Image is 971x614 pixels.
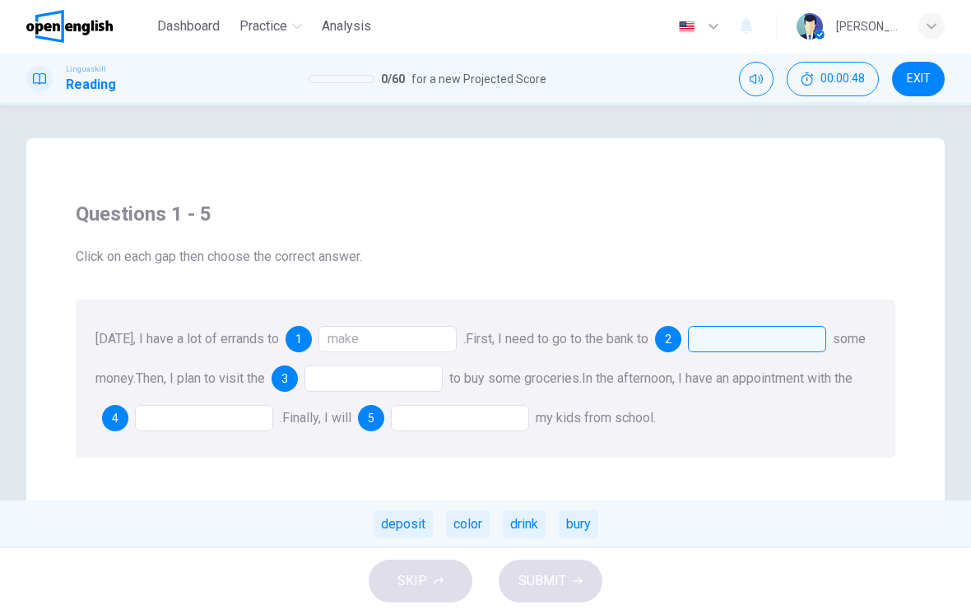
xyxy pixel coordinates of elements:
button: Dashboard [151,12,226,41]
div: bury [559,510,598,538]
span: First, I need to go to the bank to [466,331,648,347]
span: . [280,410,282,426]
h1: Reading [66,75,116,95]
span: Finally, I will [282,410,351,426]
span: Then, I plan to visit the [136,370,265,386]
span: . [463,331,466,347]
span: EXIT [907,72,931,86]
span: In the afternoon, I have an appointment with the [582,370,853,386]
button: Analysis [315,12,378,41]
div: [PERSON_NAME] [836,16,899,36]
span: 5 [368,412,374,424]
span: 3 [281,373,288,384]
span: Analysis [322,16,371,36]
span: [DATE], I have a lot of errands to [95,331,279,347]
div: deposit [374,510,433,538]
div: color [446,510,490,538]
img: Profile picture [797,13,823,40]
a: OpenEnglish logo [26,10,151,43]
span: my kids from school. [536,410,656,426]
span: for a new Projected Score [411,69,546,89]
span: 2 [665,333,671,345]
button: EXIT [892,62,945,96]
span: Practice [239,16,287,36]
div: Hide [787,62,879,96]
span: 4 [112,412,118,424]
span: Linguaskill [66,63,106,75]
span: 00:00:48 [820,72,865,86]
span: 0 / 60 [381,69,405,89]
img: en [676,21,697,33]
span: 1 [295,333,302,345]
span: Click on each gap then choose the correct answer. [76,247,895,267]
div: make [318,326,457,352]
span: Dashboard [157,16,220,36]
div: Mute [739,62,774,96]
div: drink [503,510,546,538]
h4: Questions 1 - 5 [76,201,895,227]
button: 00:00:48 [787,62,879,96]
span: to buy some groceries. [449,370,582,386]
button: Practice [233,12,309,41]
img: OpenEnglish logo [26,10,113,43]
